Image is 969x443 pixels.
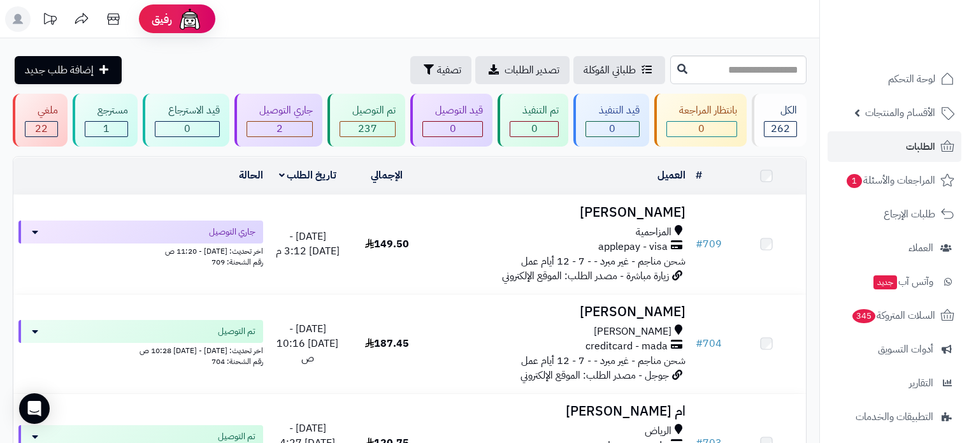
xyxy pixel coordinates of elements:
[764,103,797,118] div: الكل
[771,121,790,136] span: 262
[598,240,668,254] span: applepay - visa
[609,121,615,136] span: 0
[177,6,203,32] img: ai-face.png
[19,393,50,424] div: Open Intercom Messenger
[828,233,961,263] a: العملاء
[70,94,140,147] a: مسترجع 1
[247,122,312,136] div: 2
[510,122,558,136] div: 0
[212,256,263,268] span: رقم الشحنة: 709
[851,307,935,324] span: السلات المتروكة
[698,121,705,136] span: 0
[636,225,671,240] span: المزاحمية
[232,94,325,147] a: جاري التوصيل 2
[531,121,538,136] span: 0
[18,343,263,356] div: اخر تحديث: [DATE] - [DATE] 10:28 ص
[325,94,408,147] a: تم التوصيل 237
[247,103,313,118] div: جاري التوصيل
[585,339,668,354] span: creditcard - mada
[845,171,935,189] span: المراجعات والأسئلة
[431,404,685,419] h3: ام [PERSON_NAME]
[276,121,283,136] span: 2
[431,205,685,220] h3: [PERSON_NAME]
[908,239,933,257] span: العملاء
[878,340,933,358] span: أدوات التسويق
[586,122,638,136] div: 0
[645,424,671,439] span: الرياض
[239,168,263,183] a: الحالة
[340,122,395,136] div: 237
[25,122,57,136] div: 22
[657,168,685,183] a: العميل
[365,236,409,252] span: 149.50
[906,138,935,156] span: الطلبات
[371,168,403,183] a: الإجمالي
[18,243,263,257] div: اخر تحديث: [DATE] - 11:20 ص
[510,103,559,118] div: تم التنفيذ
[276,321,338,366] span: [DATE] - [DATE] 10:16 ص
[666,103,737,118] div: بانتظار المراجعة
[847,174,862,188] span: 1
[475,56,570,84] a: تصدير الطلبات
[828,300,961,331] a: السلات المتروكة345
[856,408,933,426] span: التطبيقات والخدمات
[209,226,255,238] span: جاري التوصيل
[882,36,957,62] img: logo-2.png
[652,94,749,147] a: بانتظار المراجعة 0
[25,62,94,78] span: إضافة طلب جديد
[85,103,128,118] div: مسترجع
[431,305,685,319] h3: [PERSON_NAME]
[696,236,722,252] a: #709
[155,103,219,118] div: قيد الاسترجاع
[872,273,933,291] span: وآتس آب
[437,62,461,78] span: تصفية
[85,122,127,136] div: 1
[585,103,639,118] div: قيد التنفيذ
[521,353,685,368] span: شحن مناجم - غير مبرد - - 7 - 12 أيام عمل
[422,103,483,118] div: قيد التوصيل
[828,165,961,196] a: المراجعات والأسئلة1
[140,94,231,147] a: قيد الاسترجاع 0
[495,94,571,147] a: تم التنفيذ 0
[573,56,665,84] a: طلباتي المُوكلة
[520,368,669,383] span: جوجل - مصدر الطلب: الموقع الإلكتروني
[873,275,897,289] span: جديد
[103,121,110,136] span: 1
[884,205,935,223] span: طلبات الإرجاع
[828,368,961,398] a: التقارير
[15,56,122,84] a: إضافة طلب جديد
[584,62,636,78] span: طلباتي المُوكلة
[450,121,456,136] span: 0
[423,122,482,136] div: 0
[696,336,703,351] span: #
[408,94,495,147] a: قيد التوصيل 0
[410,56,471,84] button: تصفية
[358,121,377,136] span: 237
[828,131,961,162] a: الطلبات
[502,268,669,284] span: زيارة مباشرة - مصدر الطلب: الموقع الإلكتروني
[749,94,809,147] a: الكل262
[365,336,409,351] span: 187.45
[852,309,875,323] span: 345
[35,121,48,136] span: 22
[909,374,933,392] span: التقارير
[505,62,559,78] span: تصدير الطلبات
[184,121,190,136] span: 0
[340,103,396,118] div: تم التوصيل
[696,236,703,252] span: #
[571,94,651,147] a: قيد التنفيذ 0
[696,168,702,183] a: #
[218,430,255,443] span: تم التوصيل
[155,122,219,136] div: 0
[594,324,671,339] span: [PERSON_NAME]
[828,334,961,365] a: أدوات التسويق
[696,336,722,351] a: #704
[25,103,58,118] div: ملغي
[828,402,961,432] a: التطبيقات والخدمات
[218,325,255,338] span: تم التوصيل
[152,11,172,27] span: رفيق
[212,356,263,367] span: رقم الشحنة: 704
[667,122,736,136] div: 0
[865,104,935,122] span: الأقسام والمنتجات
[828,199,961,229] a: طلبات الإرجاع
